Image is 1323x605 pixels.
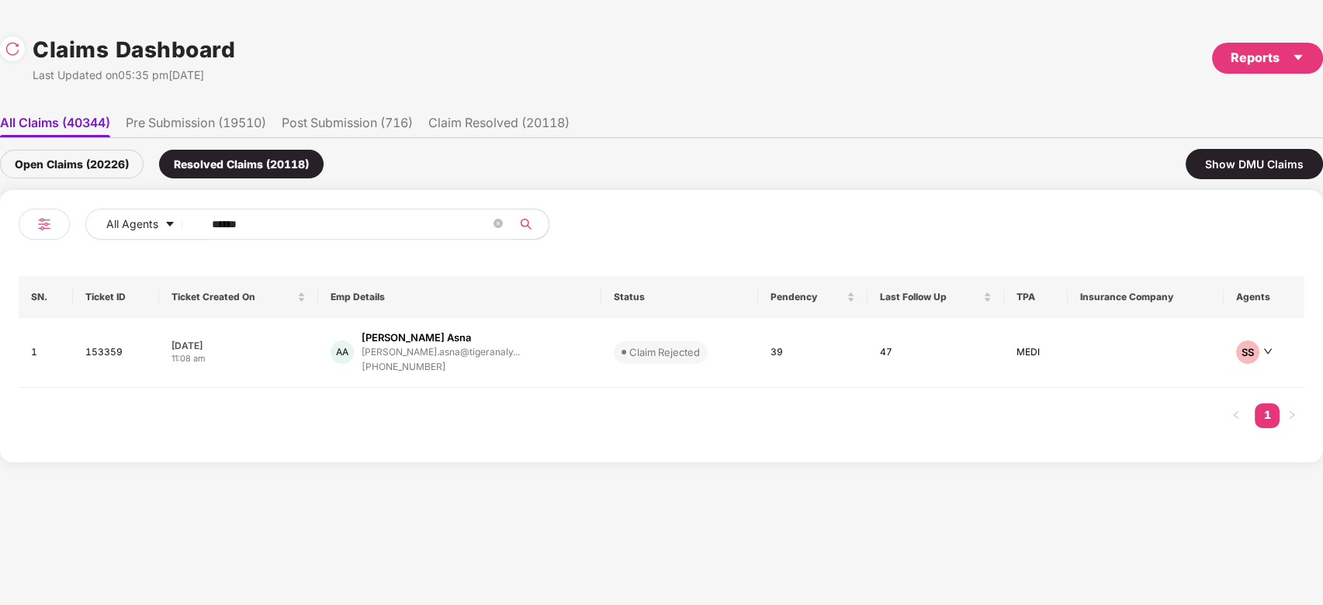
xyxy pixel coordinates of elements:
td: MEDI [1004,318,1068,388]
li: Pre Submission (19510) [126,115,266,137]
button: left [1224,403,1249,428]
span: caret-down [165,219,175,231]
th: Ticket Created On [159,276,318,318]
td: 39 [758,318,868,388]
th: Last Follow Up [868,276,1004,318]
span: close-circle [494,219,503,228]
span: Pendency [771,291,843,303]
th: Emp Details [318,276,601,318]
th: SN. [19,276,73,318]
img: svg+xml;base64,PHN2ZyBpZD0iUmVsb2FkLTMyeDMyIiB4bWxucz0iaHR0cDovL3d3dy53My5vcmcvMjAwMC9zdmciIHdpZH... [5,41,20,57]
th: Insurance Company [1068,276,1224,318]
li: Next Page [1280,403,1304,428]
div: 11:08 am [171,352,306,365]
button: right [1280,403,1304,428]
td: 153359 [73,318,159,388]
li: Post Submission (716) [282,115,413,137]
div: SS [1236,341,1259,364]
span: search [511,218,541,230]
span: caret-down [1292,51,1304,64]
span: Last Follow Up [880,291,980,303]
li: Claim Resolved (20118) [428,115,570,137]
div: [PHONE_NUMBER] [362,360,520,375]
h1: Claims Dashboard [33,33,235,67]
div: Claim Rejected [629,344,700,360]
li: Previous Page [1224,403,1249,428]
div: Last Updated on 05:35 pm[DATE] [33,67,235,84]
span: Ticket Created On [171,291,294,303]
li: 1 [1255,403,1280,428]
div: Resolved Claims (20118) [159,150,324,178]
img: svg+xml;base64,PHN2ZyB4bWxucz0iaHR0cDovL3d3dy53My5vcmcvMjAwMC9zdmciIHdpZHRoPSIyNCIgaGVpZ2h0PSIyNC... [35,215,54,233]
span: right [1287,410,1297,420]
button: search [511,209,549,240]
th: Pendency [758,276,868,318]
div: [DATE] [171,339,306,352]
div: [PERSON_NAME] Asna [362,330,471,345]
th: Status [601,276,758,318]
td: 1 [19,318,73,388]
div: Show DMU Claims [1186,149,1323,179]
a: 1 [1255,403,1280,427]
div: AA [331,341,354,364]
th: TPA [1004,276,1068,318]
span: left [1231,410,1241,420]
span: close-circle [494,217,503,232]
div: Reports [1231,48,1304,67]
th: Ticket ID [73,276,159,318]
span: down [1263,347,1273,356]
span: All Agents [106,216,158,233]
div: [PERSON_NAME].asna@tigeranaly... [362,347,520,357]
td: 47 [868,318,1004,388]
button: All Agentscaret-down [85,209,209,240]
th: Agents [1224,276,1304,318]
